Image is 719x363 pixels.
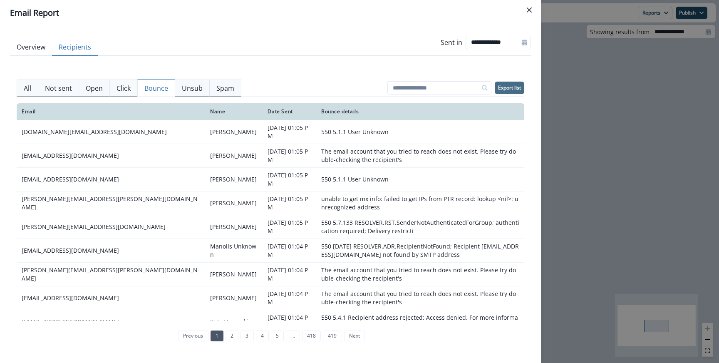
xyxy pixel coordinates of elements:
td: [DOMAIN_NAME][EMAIL_ADDRESS][DOMAIN_NAME] [17,120,205,144]
td: [EMAIL_ADDRESS][DOMAIN_NAME] [17,286,205,310]
a: Page 5 [271,331,284,341]
p: Open [86,83,103,93]
td: [EMAIL_ADDRESS][DOMAIN_NAME] [17,144,205,167]
td: 550 [DATE] RESOLVER.ADR.RecipientNotFound; Recipient [EMAIL_ADDRESS][DOMAIN_NAME] not found by SM... [316,239,524,262]
p: [DATE] 01:04 PM [268,290,311,306]
p: Bounce [144,83,168,93]
td: 550 5.1.1 User Unknown [316,120,524,144]
p: Spam [216,83,234,93]
td: The email account that you tried to reach does not exist. Please try double-checking the recipient's [316,262,524,286]
button: Export list [495,82,524,94]
a: Page 418 [302,331,321,341]
a: Jump forward [286,331,300,341]
p: [DATE] 01:04 PM [268,266,311,283]
a: Next page [344,331,365,341]
td: [EMAIL_ADDRESS][DOMAIN_NAME] [17,167,205,191]
td: [EMAIL_ADDRESS][DOMAIN_NAME] [17,239,205,262]
ul: Pagination [176,331,365,341]
td: 550 5.7.133 RESOLVER.RST.SenderNotAuthenticatedForGroup; authentication required; Delivery restricti [316,215,524,239]
td: [PERSON_NAME][EMAIL_ADDRESS][DOMAIN_NAME] [17,215,205,239]
div: Date Sent [268,108,311,115]
a: Page 2 [226,331,238,341]
td: 550 5.1.1 User Unknown [316,167,524,191]
p: [DATE] 01:05 PM [268,147,311,164]
p: Sent in [441,37,462,47]
p: [DATE] 01:04 PM [268,313,311,330]
a: Page 1 is your current page [211,331,223,341]
td: The email account that you tried to reach does not exist. Please try double-checking the recipient's [316,144,524,167]
p: [DATE] 01:05 PM [268,124,311,140]
div: Email [22,108,200,115]
td: [PERSON_NAME] [205,286,263,310]
td: [PERSON_NAME] [205,120,263,144]
td: [PERSON_NAME] [205,215,263,239]
p: [DATE] 01:05 PM [268,195,311,211]
td: [EMAIL_ADDRESS][DOMAIN_NAME] [17,310,205,333]
td: The email account that you tried to reach does not exist. Please try double-checking the recipient's [316,286,524,310]
p: [DATE] 01:05 PM [268,171,311,188]
p: Export list [498,85,521,91]
td: [PERSON_NAME] [205,191,263,215]
p: [DATE] 01:05 PM [268,219,311,235]
td: Manolis Unknown [205,239,263,262]
button: Overview [10,39,52,56]
button: Close [523,3,536,17]
td: [PERSON_NAME] [205,144,263,167]
button: Recipients [52,39,98,56]
td: 550 5.4.1 Recipient address rejected: Access denied. For more information see [URL][DOMAIN_NAME] [316,310,524,333]
td: Kote Veeranki [205,310,263,333]
a: Page 419 [323,331,342,341]
div: Email Report [10,7,531,19]
a: Page 4 [256,331,269,341]
td: [PERSON_NAME][EMAIL_ADDRESS][PERSON_NAME][DOMAIN_NAME] [17,191,205,215]
td: [PERSON_NAME] [205,262,263,286]
td: [PERSON_NAME] [205,167,263,191]
p: All [24,83,31,93]
td: unable to get mx info: failed to get IPs from PTR record: lookup <nil>: unrecognized address [316,191,524,215]
p: Click [117,83,131,93]
a: Page 3 [240,331,253,341]
p: [DATE] 01:04 PM [268,242,311,259]
div: Bounce details [321,108,519,115]
div: Name [210,108,258,115]
p: Not sent [45,83,72,93]
td: [PERSON_NAME][EMAIL_ADDRESS][PERSON_NAME][DOMAIN_NAME] [17,262,205,286]
p: Unsub [182,83,203,93]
